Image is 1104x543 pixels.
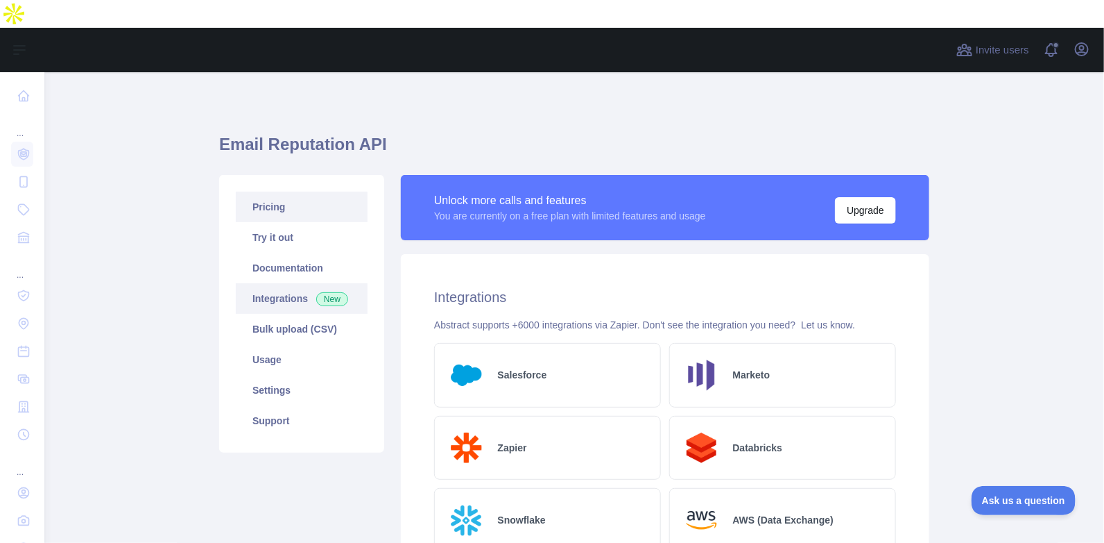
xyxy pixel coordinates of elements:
h2: Zapier [498,441,527,455]
div: You are currently on a free plan with limited features and usage [434,209,706,223]
div: Unlock more calls and features [434,192,706,209]
h2: Marketo [733,368,770,382]
button: Upgrade [835,197,896,224]
h2: Salesforce [498,368,547,382]
img: Logo [681,428,722,469]
img: Logo [681,355,722,396]
div: ... [11,253,33,281]
a: Pricing [236,192,368,222]
div: Abstract supports +6000 integrations via Zapier. Don't see the integration you need? [434,318,896,332]
span: New [316,292,348,306]
img: Logo [446,500,487,541]
h2: Integrations [434,287,896,307]
span: Invite users [976,42,1029,58]
a: Documentation [236,253,368,283]
a: Bulk upload (CSV) [236,314,368,344]
iframe: Toggle Customer Support [972,486,1076,515]
button: Invite users [954,39,1032,61]
h1: Email Reputation API [219,133,929,167]
img: Logo [446,355,487,396]
a: Settings [236,375,368,406]
a: Usage [236,344,368,375]
h2: AWS (Data Exchange) [733,513,834,527]
a: Integrations New [236,283,368,314]
h2: Databricks [733,441,783,455]
a: Support [236,406,368,436]
button: Let us know. [801,318,855,332]
div: ... [11,450,33,478]
img: Logo [681,500,722,541]
img: Logo [446,428,487,469]
h2: Snowflake [498,513,546,527]
a: Try it out [236,222,368,253]
div: ... [11,111,33,139]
